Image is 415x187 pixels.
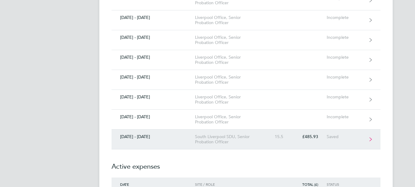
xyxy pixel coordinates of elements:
div: Incomplete [327,94,364,100]
a: [DATE] - [DATE]Liverpool Office, Senior Probation OfficerIncomplete [112,70,380,90]
div: £485.93 [292,134,327,139]
h2: Active expenses [112,149,380,178]
div: Incomplete [327,35,364,40]
div: 15.5 [265,134,292,139]
div: Liverpool Office, Senior Probation Officer [195,35,265,45]
div: [DATE] - [DATE] [112,114,195,119]
div: Incomplete [327,15,364,20]
div: [DATE] - [DATE] [112,134,195,139]
div: [DATE] - [DATE] [112,55,195,60]
div: Liverpool Office, Senior Probation Officer [195,55,265,65]
div: Liverpool Office, Senior Probation Officer [195,75,265,85]
div: Incomplete [327,114,364,119]
div: [DATE] - [DATE] [112,94,195,100]
div: Status [327,182,364,186]
a: [DATE] - [DATE]Liverpool Office, Senior Probation OfficerIncomplete [112,10,380,30]
div: Site / Role [195,182,265,186]
a: [DATE] - [DATE]Liverpool Office, Senior Probation OfficerIncomplete [112,110,380,130]
a: [DATE] - [DATE]Liverpool Office, Senior Probation OfficerIncomplete [112,90,380,110]
div: South Liverpool SDU, Senior Probation Officer [195,134,265,145]
a: [DATE] - [DATE]South Liverpool SDU, Senior Probation Officer15.5£485.93Saved [112,130,380,149]
div: Incomplete [327,55,364,60]
div: [DATE] - [DATE] [112,35,195,40]
div: Liverpool Office, Senior Probation Officer [195,94,265,105]
div: Date [112,182,195,186]
a: [DATE] - [DATE]Liverpool Office, Senior Probation OfficerIncomplete [112,50,380,70]
div: Liverpool Office, Senior Probation Officer [195,114,265,125]
div: [DATE] - [DATE] [112,15,195,20]
div: [DATE] - [DATE] [112,75,195,80]
div: Saved [327,134,364,139]
div: Total (£) [292,182,327,186]
div: Liverpool Office, Senior Probation Officer [195,15,265,25]
a: [DATE] - [DATE]Liverpool Office, Senior Probation OfficerIncomplete [112,30,380,50]
div: Incomplete [327,75,364,80]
